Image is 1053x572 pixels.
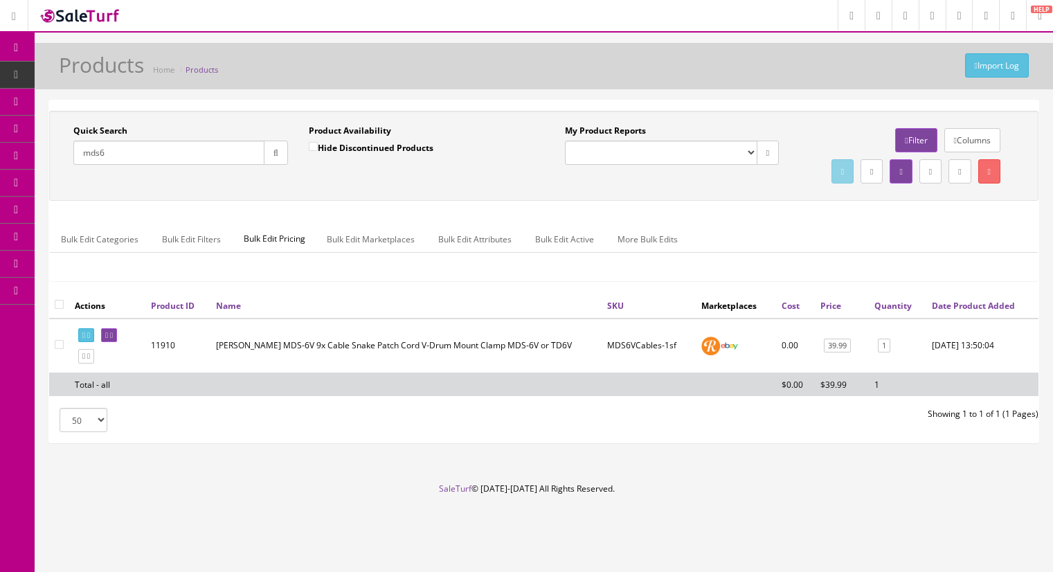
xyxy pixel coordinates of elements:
[701,337,720,355] img: reverb
[776,373,815,396] td: $0.00
[210,319,602,373] td: Roland MDS-6V 9x Cable Snake Patch Cord V-Drum Mount Clamp MDS-6V or TD6V
[965,53,1029,78] a: Import Log
[878,339,890,353] a: 1
[815,373,869,396] td: $39.99
[151,226,232,253] a: Bulk Edit Filters
[565,125,646,137] label: My Product Reports
[309,125,391,137] label: Product Availability
[73,125,127,137] label: Quick Search
[186,64,218,75] a: Products
[153,64,174,75] a: Home
[524,226,605,253] a: Bulk Edit Active
[316,226,426,253] a: Bulk Edit Marketplaces
[50,226,150,253] a: Bulk Edit Categories
[69,373,145,396] td: Total - all
[73,141,264,165] input: Search
[782,300,800,312] a: Cost
[233,226,316,252] span: Bulk Edit Pricing
[216,300,241,312] a: Name
[427,226,523,253] a: Bulk Edit Attributes
[720,337,739,355] img: ebay
[145,319,210,373] td: 11910
[544,408,1050,420] div: Showing 1 to 1 of 1 (1 Pages)
[926,319,1038,373] td: 2025-06-17 13:50:04
[602,319,696,373] td: MDS6VCables-1sf
[1031,6,1052,13] span: HELP
[895,128,937,152] a: Filter
[69,293,145,318] th: Actions
[820,300,841,312] a: Price
[309,142,318,151] input: Hide Discontinued Products
[607,300,624,312] a: SKU
[439,483,471,494] a: SaleTurf
[932,300,1015,312] a: Date Product Added
[869,373,926,396] td: 1
[151,300,195,312] a: Product ID
[696,293,776,318] th: Marketplaces
[309,141,433,154] label: Hide Discontinued Products
[776,319,815,373] td: 0.00
[824,339,851,353] a: 39.99
[39,6,122,25] img: SaleTurf
[874,300,912,312] a: Quantity
[944,128,1000,152] a: Columns
[59,53,144,76] h1: Products
[606,226,689,253] a: More Bulk Edits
